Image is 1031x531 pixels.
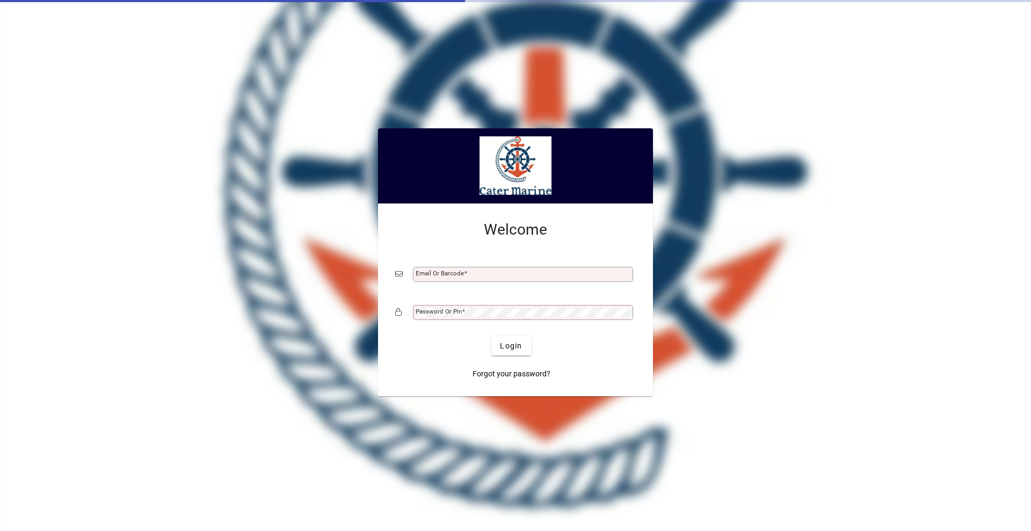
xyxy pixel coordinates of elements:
span: Forgot your password? [473,368,550,380]
a: Forgot your password? [468,364,555,383]
span: Login [500,340,522,352]
mat-label: Password or Pin [416,308,462,315]
button: Login [491,336,531,355]
h2: Welcome [395,221,636,239]
mat-label: Email or Barcode [416,270,464,277]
